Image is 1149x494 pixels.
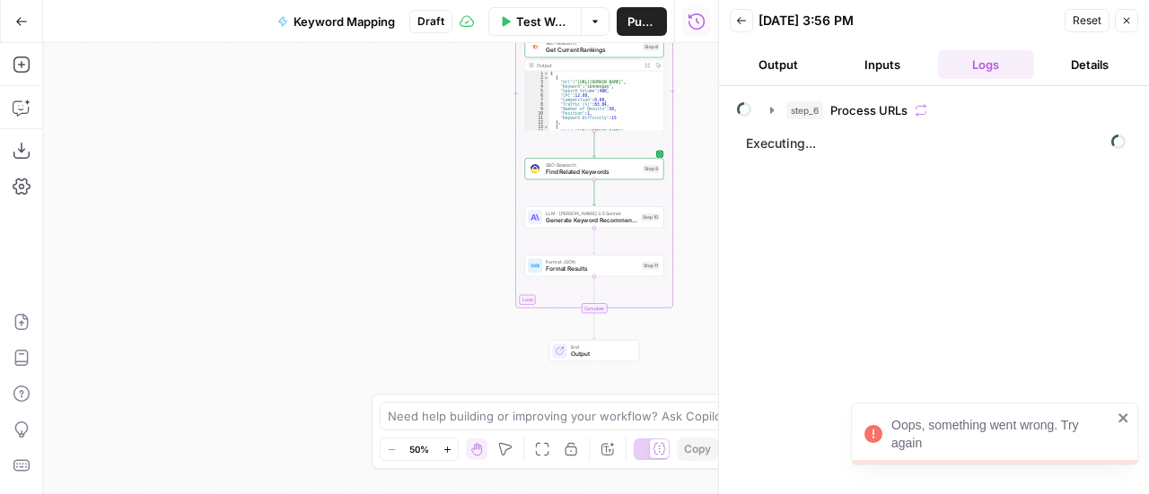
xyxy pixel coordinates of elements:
[525,71,549,75] div: 1
[741,129,1131,158] span: Executing...
[593,313,596,339] g: Edge from step_6-iteration-end to end
[525,80,549,84] div: 3
[525,93,549,98] div: 6
[1073,13,1101,29] span: Reset
[582,303,608,313] div: Complete
[593,131,596,157] g: Edge from step_8 to step_9
[525,125,549,129] div: 13
[525,75,549,80] div: 2
[677,438,718,461] button: Copy
[525,107,549,111] div: 9
[525,158,664,179] div: SEO ResearchFind Related KeywordsStep 9
[593,228,596,254] g: Edge from step_10 to step_11
[546,210,637,217] span: LLM · [PERSON_NAME] 3.5 Sonnet
[834,50,931,79] button: Inputs
[938,50,1035,79] button: Logs
[267,7,406,36] button: Keyword Mapping
[643,165,660,173] div: Step 9
[488,7,581,36] button: Test Workflow
[830,101,908,119] span: Process URLs
[525,120,549,125] div: 12
[593,179,596,205] g: Edge from step_9 to step_10
[546,264,638,273] span: Format Results
[891,416,1112,452] div: Oops, something went wrong. Try again
[525,303,664,313] div: Complete
[531,164,539,173] img: se7yyxfvbxn2c3qgqs66gfh04cl6
[730,50,827,79] button: Output
[294,13,395,30] span: Keyword Mapping
[684,441,711,457] span: Copy
[537,62,639,69] div: Output
[525,129,549,134] div: 14
[617,7,667,36] button: Publish
[525,89,549,93] div: 5
[546,46,639,55] span: Get Current Rankings
[525,102,549,107] div: 8
[1041,50,1138,79] button: Details
[516,13,570,30] span: Test Workflow
[642,262,660,270] div: Step 11
[546,161,639,169] span: SEO Research
[546,168,639,177] span: Find Related Keywords
[571,343,632,351] span: End
[525,206,664,228] div: LLM · [PERSON_NAME] 3.5 SonnetGenerate Keyword RecommendationsStep 10
[546,216,637,225] span: Generate Keyword Recommendations
[417,13,444,30] span: Draft
[546,258,638,265] span: Format JSON
[546,39,639,47] span: SEO Research
[643,43,660,51] div: Step 8
[544,125,549,129] span: Toggle code folding, rows 13 through 23
[544,71,549,75] span: Toggle code folding, rows 1 through 1102
[525,111,549,116] div: 10
[525,340,664,361] div: EndOutput
[525,98,549,102] div: 7
[786,101,823,119] span: step_6
[571,350,632,359] span: Output
[641,213,660,221] div: Step 10
[531,43,539,51] img: p4kt2d9mz0di8532fmfgvfq6uqa0
[1118,411,1130,425] button: close
[525,255,664,276] div: Format JSONFormat ResultsStep 11
[1065,9,1110,32] button: Reset
[409,442,429,456] span: 50%
[525,36,664,131] div: SEO ResearchGet Current RankingsStep 8Output[ { "Url":"[URL][DOMAIN_NAME]", "Keyword":"connexpay"...
[627,13,656,30] span: Publish
[525,116,549,120] div: 11
[544,75,549,80] span: Toggle code folding, rows 2 through 12
[525,84,549,89] div: 4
